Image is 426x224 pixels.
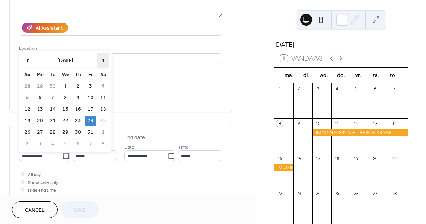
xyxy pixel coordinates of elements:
td: 25 [97,116,109,126]
th: Tu [47,69,59,80]
div: Location [19,45,221,52]
div: wo. [315,68,332,83]
div: 6 [372,85,379,92]
div: 17 [315,155,321,162]
td: 31 [85,127,96,138]
th: Mo [34,69,46,80]
td: 7 [85,139,96,149]
th: We [59,69,71,80]
td: 2 [72,81,84,92]
td: 7 [47,92,59,103]
td: 14 [47,104,59,115]
td: 11 [97,92,109,103]
td: 5 [22,92,33,103]
div: 24 [315,190,321,197]
span: Hide end time [28,186,56,194]
td: 28 [22,81,33,92]
td: 9 [72,92,84,103]
td: 1 [59,81,71,92]
th: Th [72,69,84,80]
td: 29 [34,81,46,92]
td: 29 [59,127,71,138]
span: Time [178,143,189,151]
td: 5 [59,139,71,149]
div: 15 [276,155,283,162]
td: 17 [85,104,96,115]
td: 26 [22,127,33,138]
div: IMAGINE0201 NIET BESCHIKBAAR [312,129,408,136]
div: zo. [384,68,402,83]
div: 2 [296,85,302,92]
td: 27 [34,127,46,138]
th: Su [22,69,33,80]
div: 1 [276,85,283,92]
div: AI Assistant [36,25,63,32]
td: 15 [59,104,71,115]
th: Sa [97,69,109,80]
td: 6 [34,92,46,103]
td: 8 [97,139,109,149]
div: ma. [280,68,298,83]
span: All day [28,171,41,179]
td: 18 [97,104,109,115]
td: 1 [97,127,109,138]
button: AI Assistant [22,23,68,33]
td: 8 [59,92,71,103]
td: 24 [85,116,96,126]
td: 22 [59,116,71,126]
div: 4 [334,85,340,92]
td: 3 [34,139,46,149]
td: 28 [47,127,59,138]
div: 10 [315,120,321,127]
div: 14 [391,120,397,127]
div: vr. [350,68,367,83]
td: 4 [97,81,109,92]
div: 19 [353,155,359,162]
div: 20 [372,155,379,162]
div: [DATE] [274,40,408,49]
span: ‹ [22,53,33,68]
th: [DATE] [34,53,96,69]
div: 8 [276,120,283,127]
div: IMAGINE0201 NIET BESCHIKBAAR [274,164,293,171]
div: 26 [353,190,359,197]
div: 5 [353,85,359,92]
div: 13 [372,120,379,127]
div: do. [332,68,350,83]
td: 21 [47,116,59,126]
td: 30 [47,81,59,92]
div: End date [124,134,145,142]
span: › [98,53,109,68]
td: 3 [85,81,96,92]
td: 10 [85,92,96,103]
div: 23 [296,190,302,197]
div: 12 [353,120,359,127]
span: Cancel [25,207,45,214]
td: 13 [34,104,46,115]
th: Fr [85,69,96,80]
div: 22 [276,190,283,197]
span: Date [124,143,134,151]
div: 25 [334,190,340,197]
div: za. [367,68,384,83]
div: 3 [315,85,321,92]
span: Show date only [28,179,58,186]
div: 27 [372,190,379,197]
button: Cancel [12,201,58,218]
td: 2 [22,139,33,149]
td: 19 [22,116,33,126]
div: 11 [334,120,340,127]
td: 12 [22,104,33,115]
div: 16 [296,155,302,162]
div: 28 [391,190,397,197]
div: 18 [334,155,340,162]
div: 7 [391,85,397,92]
td: 16 [72,104,84,115]
td: 23 [72,116,84,126]
div: di. [298,68,315,83]
div: 9 [296,120,302,127]
div: 21 [391,155,397,162]
td: 4 [47,139,59,149]
td: 30 [72,127,84,138]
